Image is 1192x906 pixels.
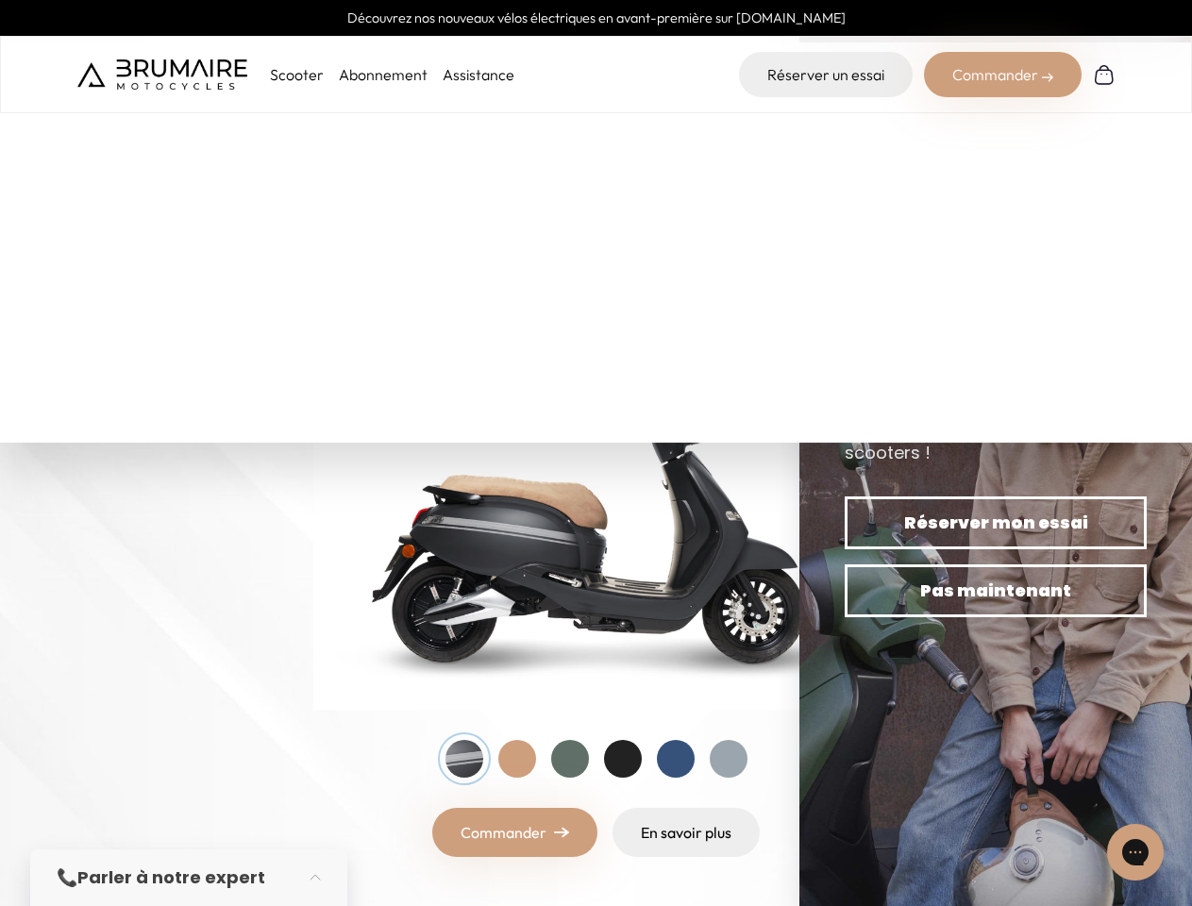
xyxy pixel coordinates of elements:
img: Brumaire Motocycles [77,59,247,90]
a: Commander [432,808,597,857]
a: Abonnement [339,65,428,84]
a: Assistance [443,65,514,84]
a: Réserver un essai [739,52,913,97]
p: Scooter [270,63,324,86]
a: En savoir plus [613,808,760,857]
iframe: Gorgias live chat messenger [1098,817,1173,887]
img: Panier [1093,63,1116,86]
div: Commander [924,52,1082,97]
img: right-arrow-2.png [1042,72,1053,83]
img: right-arrow.png [554,827,569,838]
